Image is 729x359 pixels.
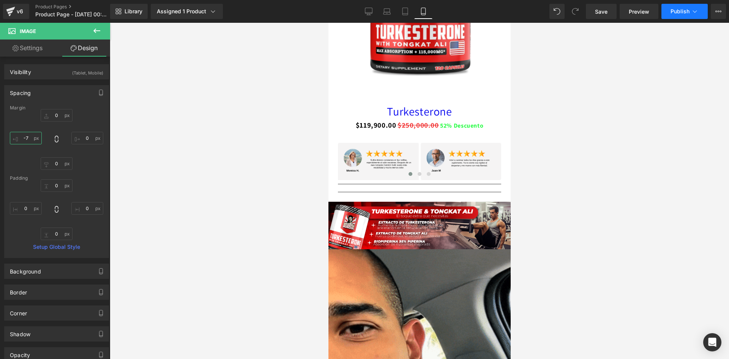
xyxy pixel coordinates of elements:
button: Redo [568,4,583,19]
input: 0 [41,157,73,170]
input: 0 [71,132,103,144]
button: More [711,4,726,19]
span: Image [20,28,36,34]
a: v6 [3,4,29,19]
a: Laptop [378,4,396,19]
span: $119,900.00 [27,96,68,109]
input: 0 [41,228,73,240]
div: Corner [10,306,27,316]
a: Design [57,40,112,57]
div: Shadow [10,327,30,337]
div: Margin [10,105,103,111]
div: Border [10,285,27,296]
input: 0 [41,109,73,122]
input: 0 [71,202,103,215]
input: 0 [10,202,42,215]
div: Opacity [10,348,30,358]
span: Publish [671,8,690,14]
input: 0 [41,179,73,192]
div: Spacing [10,85,31,96]
div: (Tablet, Mobile) [72,65,103,77]
span: 52% [112,99,124,107]
a: Preview [620,4,658,19]
div: Open Intercom Messenger [703,333,721,351]
span: Product Page - [DATE] 00:31:49 [35,11,108,17]
a: Mobile [414,4,432,19]
div: Assigned 1 Product [157,8,217,15]
a: Desktop [360,4,378,19]
a: New Library [110,4,148,19]
button: Publish [661,4,708,19]
a: Turkesterone [58,82,123,95]
div: Background [10,264,41,275]
div: Visibility [10,65,31,75]
span: $250,000.00 [69,98,110,107]
span: Library [125,8,142,15]
div: Padding [10,176,103,181]
span: Preview [629,8,649,16]
div: v6 [15,6,25,16]
a: Product Pages [35,4,123,10]
button: Undo [549,4,565,19]
a: Tablet [396,4,414,19]
a: Setup Global Style [10,244,103,250]
span: Save [595,8,607,16]
input: 0 [10,132,42,144]
span: Descuento [125,99,155,107]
